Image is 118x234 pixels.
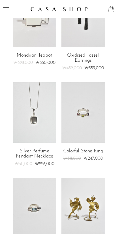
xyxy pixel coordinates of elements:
span: ₩550,000 [35,61,56,65]
a: Mondrian Teapot [17,53,52,58]
a: Colorful Stone Ring [63,149,103,154]
span: ₩452,000 [62,66,82,70]
a: Silver Perfume Pendant Necklace [13,149,56,159]
span: ₩226,000 [35,162,54,166]
span: ₩698,000 [13,61,33,65]
span: ₩311,000 [63,156,81,161]
span: ₩311,000 [15,162,32,166]
span: ₩353,000 [84,66,104,70]
span: ₩247,000 [84,156,103,161]
a: Oxidized Tassel Earrings [61,53,105,64]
